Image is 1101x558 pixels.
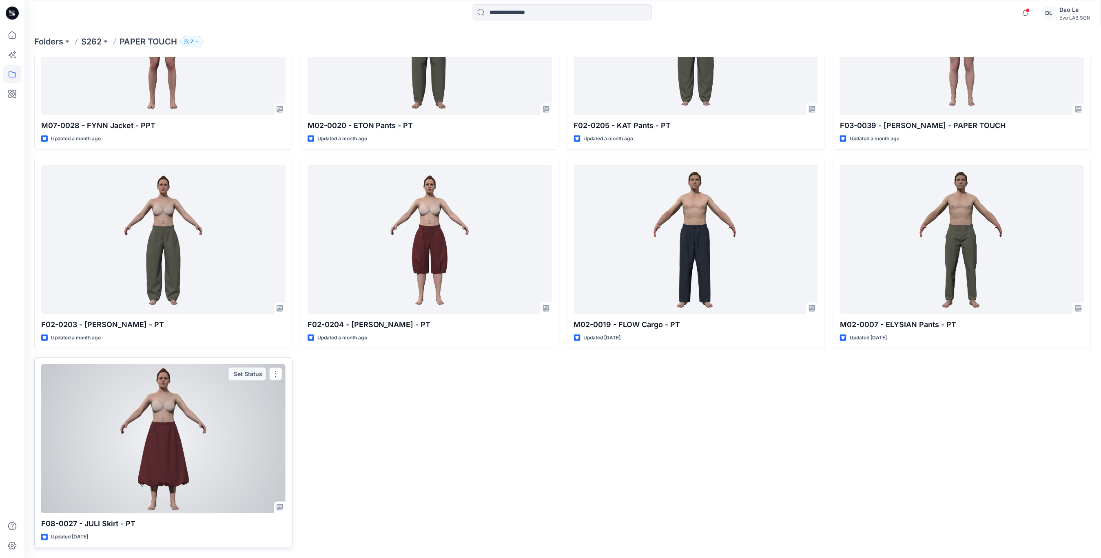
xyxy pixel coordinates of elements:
p: 7 [191,37,193,46]
p: Updated [DATE] [584,334,621,342]
button: 7 [180,36,204,47]
p: Updated a month ago [51,334,101,342]
p: M02-0007 - ELYSIAN Pants - PT [840,319,1084,330]
p: F02-0204 - [PERSON_NAME] - PT [308,319,552,330]
p: F02-0205 - KAT Pants - PT [574,120,818,131]
p: Updated a month ago [317,334,367,342]
div: DL [1042,6,1057,20]
p: M02-0019 - FLOW Cargo - PT [574,319,818,330]
div: Dao Le [1060,5,1091,15]
p: M02-0020 - ETON Pants - PT [308,120,552,131]
p: PAPER TOUCH [120,36,177,47]
a: M02-0019 - FLOW Cargo - PT [574,165,818,314]
p: Updated a month ago [850,135,899,143]
p: Updated a month ago [317,135,367,143]
p: Updated a month ago [584,135,634,143]
a: S262 [81,36,102,47]
p: Updated [DATE] [850,334,887,342]
p: F03-0039 - [PERSON_NAME] - PAPER TOUCH [840,120,1084,131]
a: M02-0007 - ELYSIAN Pants - PT [840,165,1084,314]
a: F02-0203 - JENNY Pants - PT [41,165,286,314]
a: F02-0204 - JENNY Shoulotte - PT [308,165,552,314]
a: F08-0027 - JULI Skirt - PT [41,364,286,514]
p: F08-0027 - JULI Skirt - PT [41,518,286,529]
p: Updated a month ago [51,135,101,143]
p: F02-0203 - [PERSON_NAME] - PT [41,319,286,330]
div: Evo LAB SGN [1060,15,1091,21]
p: Updated [DATE] [51,533,88,541]
a: Folders [34,36,63,47]
p: M07-0028 - FYNN Jacket - PPT [41,120,286,131]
